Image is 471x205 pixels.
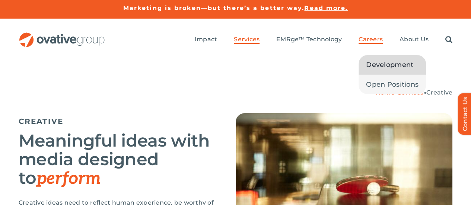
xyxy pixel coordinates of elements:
h5: CREATIVE [19,117,217,126]
nav: Menu [195,28,452,52]
a: Impact [195,36,217,44]
span: EMRge™ Technology [276,36,342,43]
a: Search [445,36,452,44]
a: Careers [359,36,383,44]
em: perform [36,168,101,189]
h2: Meaningful ideas with media designed to [19,131,217,188]
a: Services [234,36,260,44]
a: Development [359,55,426,74]
span: Creative [426,89,452,96]
a: EMRge™ Technology [276,36,342,44]
span: Open Positions [366,79,419,90]
a: Read more. [304,4,348,12]
span: Development [366,60,413,70]
a: Open Positions [359,75,426,94]
span: Services [234,36,260,43]
span: About Us [400,36,429,43]
span: Careers [359,36,383,43]
a: About Us [400,36,429,44]
span: Impact [195,36,217,43]
a: OG_Full_horizontal_RGB [19,32,105,39]
a: Marketing is broken—but there’s a better way. [123,4,305,12]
